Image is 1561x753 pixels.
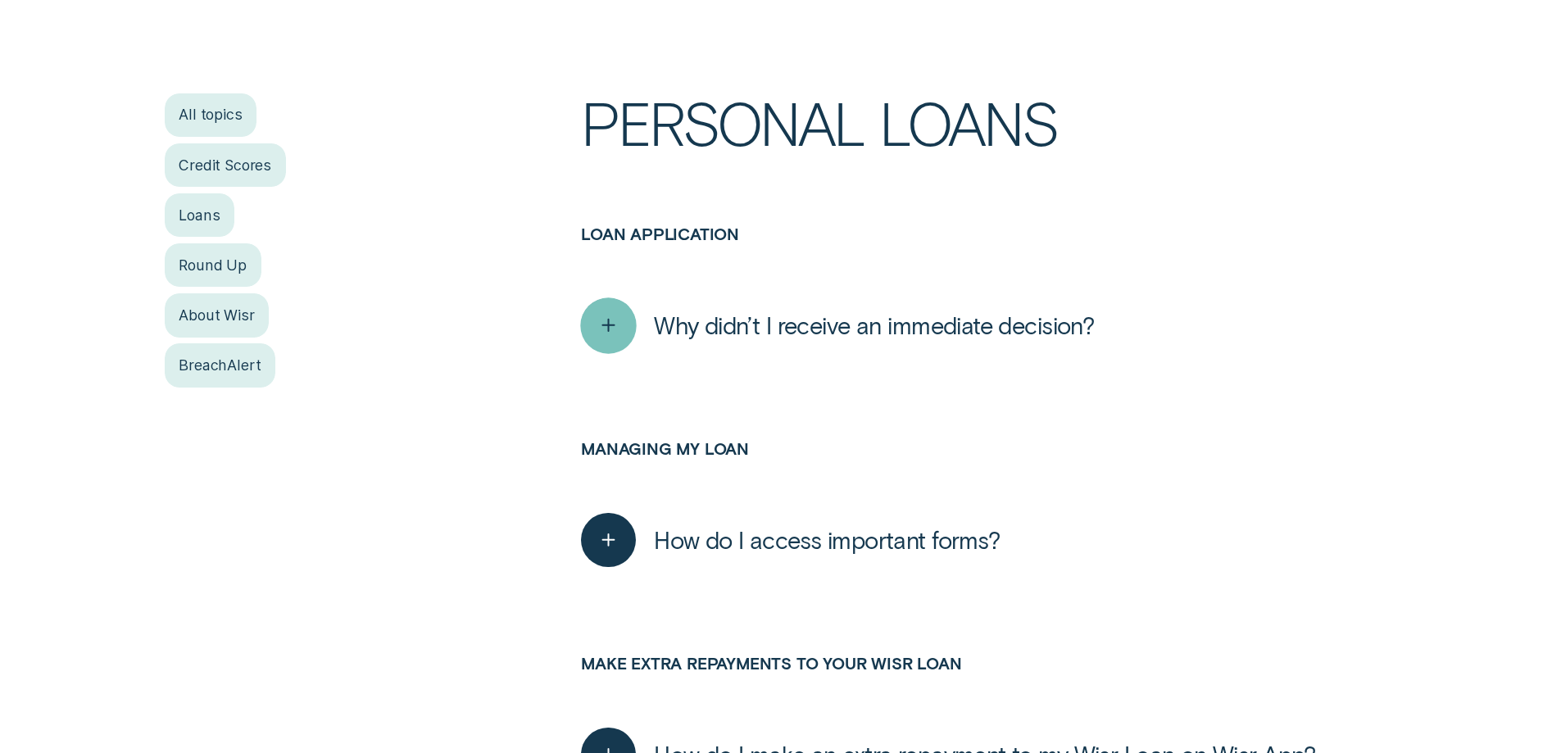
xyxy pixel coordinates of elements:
[581,513,1000,568] button: How do I access important forms?
[581,439,1396,499] h3: Managing my loan
[165,243,261,287] a: Round Up
[165,93,257,137] a: All topics
[581,298,1094,353] button: Why didn’t I receive an immediate decision?
[654,525,1001,555] span: How do I access important forms?
[581,654,1396,714] h3: Make extra repayments to your Wisr Loan
[165,143,286,187] a: Credit Scores
[165,193,235,237] a: Loans
[654,311,1094,340] span: Why didn’t I receive an immediate decision?
[581,93,1396,225] h1: Personal Loans
[165,343,276,387] a: BreachAlert
[581,225,1396,284] h3: Loan application
[165,293,270,337] a: About Wisr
